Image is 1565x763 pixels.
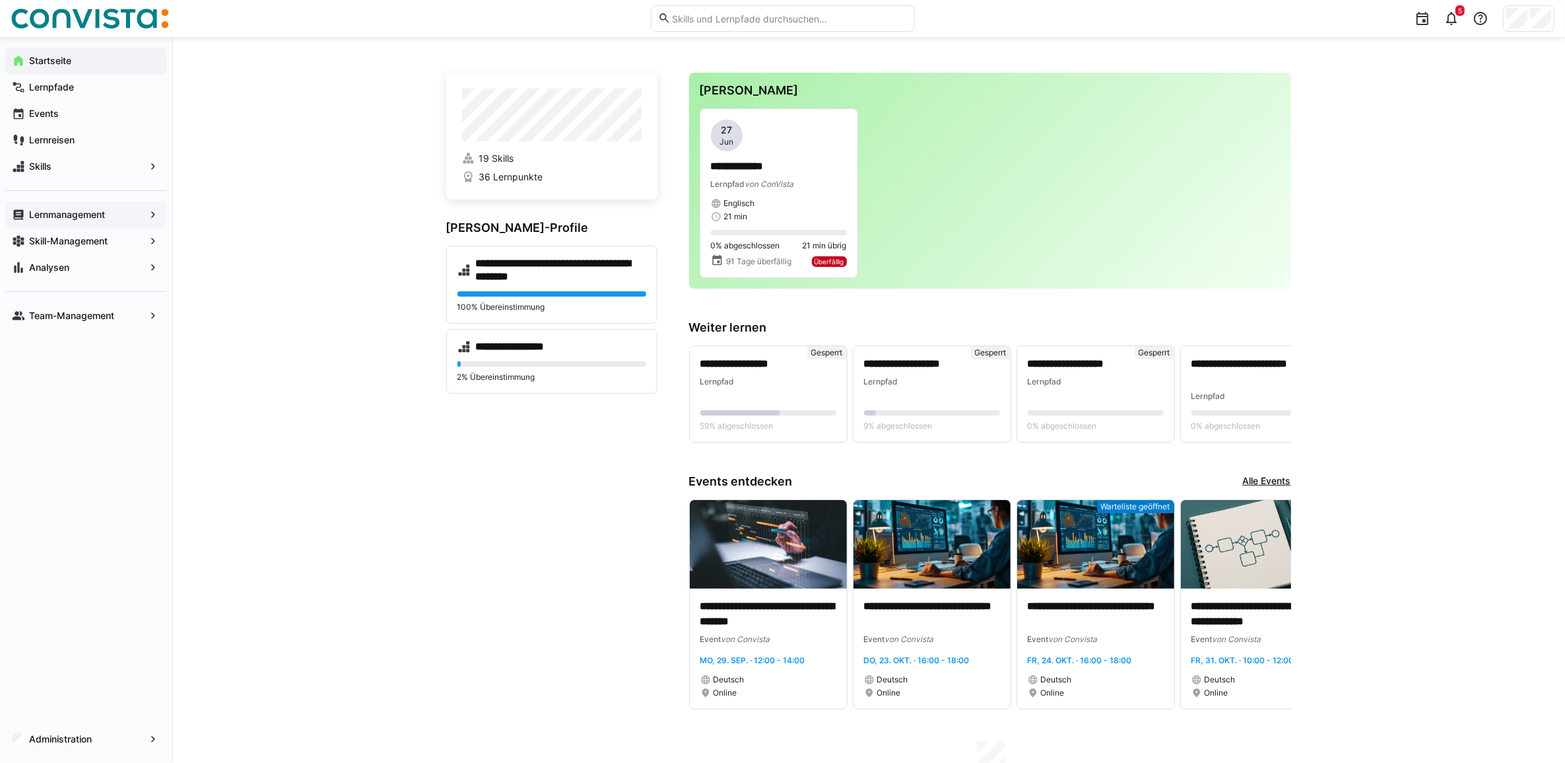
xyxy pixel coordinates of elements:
p: 100% Übereinstimmung [457,302,646,312]
span: von Convista [1049,634,1098,644]
span: 5 [1458,7,1462,15]
span: Gesperrt [811,347,843,358]
span: 59% abgeschlossen [700,421,774,431]
span: Jun [719,137,733,147]
img: image [690,500,847,589]
span: Mo, 29. Sep. · 12:00 - 14:00 [700,655,805,665]
span: von Convista [1213,634,1261,644]
span: Event [1028,634,1049,644]
span: Englisch [724,198,755,209]
span: Lernpfad [711,179,745,189]
h3: [PERSON_NAME] [700,83,1281,98]
span: 0% abgeschlossen [711,240,780,251]
span: 27 [721,124,732,137]
p: 2% Übereinstimmung [457,372,646,382]
span: von ConVista [745,179,794,189]
a: 19 Skills [462,152,642,165]
span: Lernpfad [1191,391,1226,401]
span: Fr, 31. Okt. · 10:00 - 12:00 [1191,655,1294,665]
span: Warteliste geöffnet [1101,501,1170,512]
span: 21 min übrig [803,240,847,251]
span: Event [1191,634,1213,644]
span: Event [700,634,721,644]
span: 19 Skills [479,152,514,165]
h3: Events entdecken [689,474,793,489]
span: 36 Lernpunkte [479,170,543,184]
span: 9% abgeschlossen [864,421,933,431]
h3: [PERSON_NAME]-Profile [446,221,657,235]
span: Deutsch [1041,674,1072,685]
span: Online [877,688,901,698]
span: Gesperrt [975,347,1007,358]
span: Online [714,688,737,698]
input: Skills und Lernpfade durchsuchen… [671,13,907,24]
span: 91 Tage überfällig [726,256,791,267]
span: von Convista [885,634,934,644]
span: 21 min [724,211,748,222]
img: image [1017,500,1174,589]
span: Deutsch [877,674,908,685]
span: Überfällig [815,258,844,266]
img: image [1181,500,1338,589]
span: 0% abgeschlossen [1028,421,1097,431]
span: von Convista [721,634,770,644]
span: Deutsch [714,674,745,685]
span: Online [1205,688,1228,698]
span: Lernpfad [1028,377,1062,386]
span: Deutsch [1205,674,1236,685]
span: Lernpfad [700,377,735,386]
span: 0% abgeschlossen [1191,421,1261,431]
span: Do, 23. Okt. · 16:00 - 18:00 [864,655,970,665]
span: Gesperrt [1139,347,1170,358]
a: Alle Events [1243,474,1291,489]
span: Lernpfad [864,377,898,386]
h3: Weiter lernen [689,320,1291,335]
span: Fr, 24. Okt. · 16:00 - 18:00 [1028,655,1132,665]
span: Online [1041,688,1065,698]
span: Event [864,634,885,644]
img: image [853,500,1011,589]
